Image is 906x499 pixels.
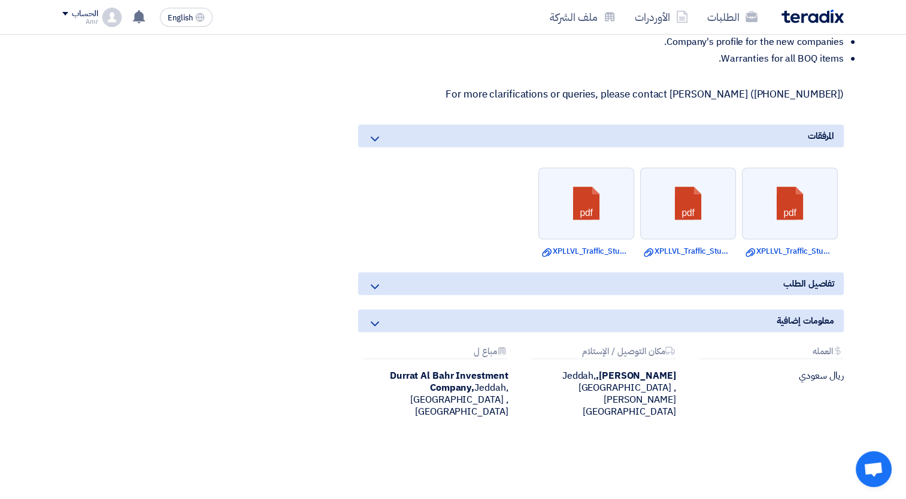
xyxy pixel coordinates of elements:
div: العمله [699,346,844,359]
a: XPLLVL_Traffic_StudyModel.pdf [542,245,631,257]
span: English [168,14,193,22]
a: XPLLVL_Traffic_StudyModel.pdf [644,245,732,257]
a: XPLLVL_Traffic_StudyModel.pdf [746,245,834,257]
button: English [160,8,213,27]
img: profile_test.png [102,8,122,27]
img: Teradix logo [781,10,844,23]
div: مكان التوصيل / الإستلام [531,346,675,359]
div: ريال سعودي [694,370,844,382]
div: مباع ل [363,346,508,359]
b: [PERSON_NAME], [596,369,676,383]
b: Durrat Al Bahr Investment Company, [390,369,508,395]
li: Company's profile for the new companies. [368,36,844,48]
div: Jeddah, [GEOGRAPHIC_DATA] ,[GEOGRAPHIC_DATA] [358,370,508,418]
div: Amr [62,19,98,25]
a: الأوردرات [625,3,698,31]
li: Warranties for all BOQ items. [368,53,844,65]
div: Open chat [856,451,892,487]
a: ملف الشركة [540,3,625,31]
a: الطلبات [698,3,767,31]
div: الحساب [72,9,98,19]
div: Jeddah, [GEOGRAPHIC_DATA] ,[PERSON_NAME][GEOGRAPHIC_DATA] [526,370,675,418]
span: المرفقات [808,129,834,142]
span: معلومات إضافية [776,314,834,327]
p: For more clarifications or queries, please contact [PERSON_NAME] ([PHONE_NUMBER]) [358,89,844,101]
span: تفاصيل الطلب [783,277,834,290]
